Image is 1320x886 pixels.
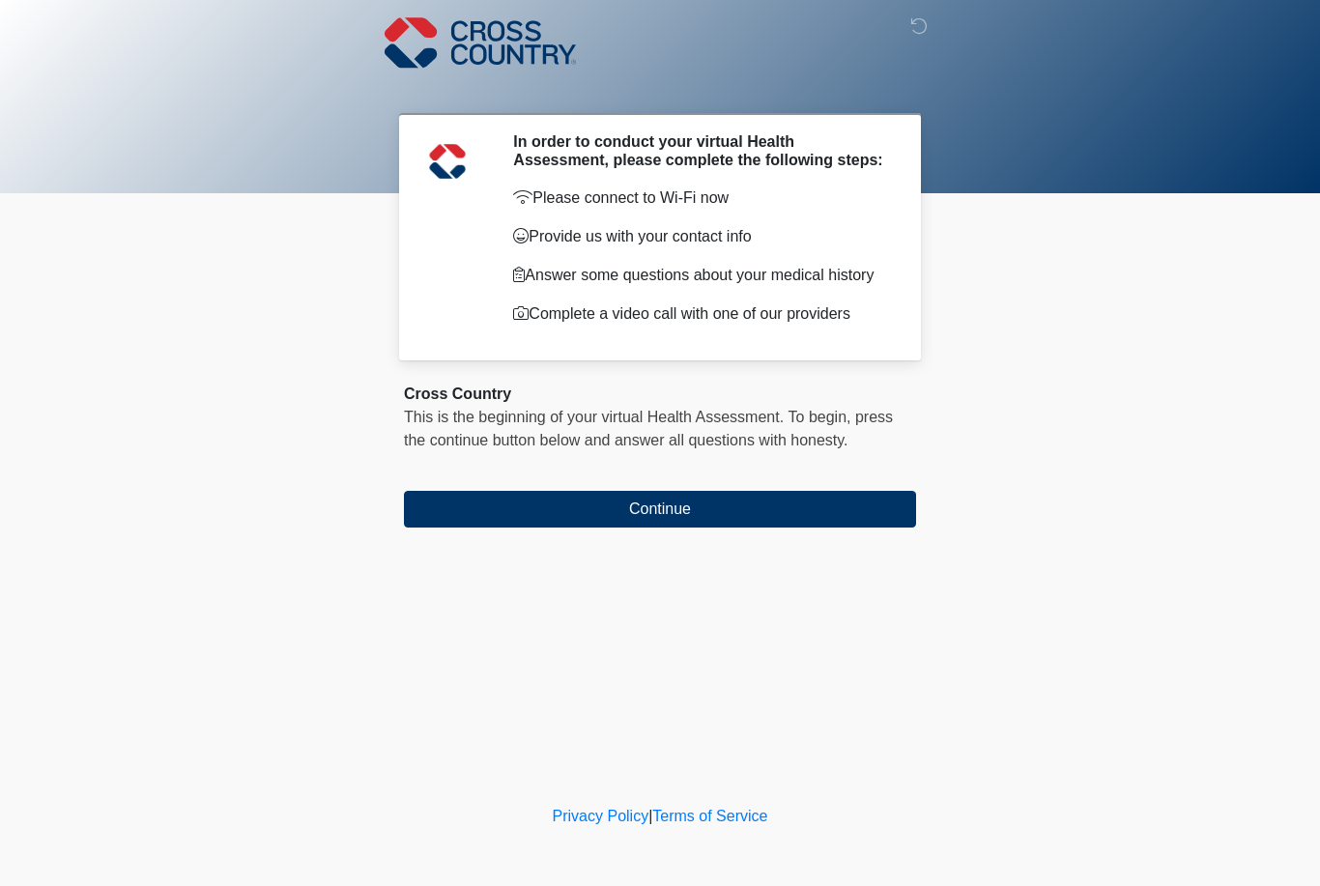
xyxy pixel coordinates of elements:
[553,808,649,824] a: Privacy Policy
[789,409,855,425] span: To begin,
[513,264,887,287] p: Answer some questions about your medical history
[404,383,916,406] div: Cross Country
[385,14,576,71] img: Cross Country Logo
[404,409,784,425] span: This is the beginning of your virtual Health Assessment.
[418,132,476,190] img: Agent Avatar
[648,808,652,824] a: |
[513,186,887,210] p: Please connect to Wi-Fi now
[513,132,887,169] h2: In order to conduct your virtual Health Assessment, please complete the following steps:
[404,409,893,448] span: press the continue button below and answer all questions with honesty.
[513,302,887,326] p: Complete a video call with one of our providers
[404,491,916,528] button: Continue
[513,225,887,248] p: Provide us with your contact info
[652,808,767,824] a: Terms of Service
[389,70,931,105] h1: ‎ ‎ ‎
